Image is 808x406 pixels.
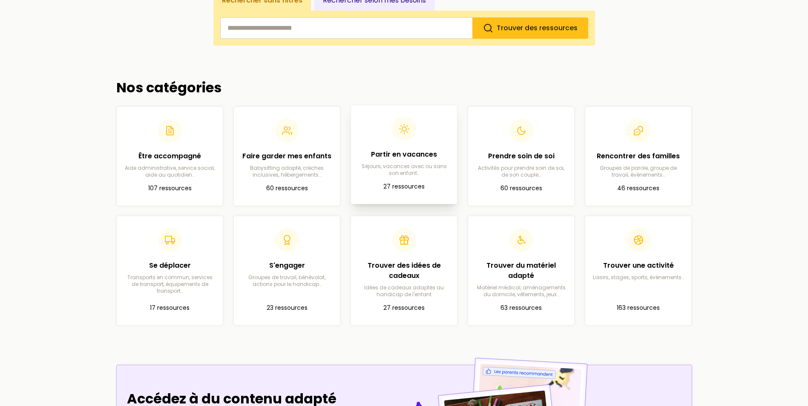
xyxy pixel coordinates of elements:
h2: S'engager [241,260,333,271]
p: Loisirs, stages, sports, événements… [592,274,684,281]
p: Activités pour prendre soin de soi, de son couple… [475,165,567,178]
p: Babysitting adapté, crèches inclusives, hébergements… [241,165,333,178]
p: Séjours, vacances avec ou sans son enfant… [358,163,450,177]
p: 27 ressources [358,182,450,192]
p: Aide administrative, service social, aide au quotidien… [124,165,216,178]
p: 107 ressources [124,183,216,194]
h2: Trouver du matériel adapté [475,260,567,281]
p: 63 ressources [475,303,567,313]
p: Groupes de travail, bénévolat, actions pour le handicap… [241,274,333,288]
h2: Être accompagné [124,151,216,161]
a: Être accompagnéAide administrative, service social, aide au quotidien…107 ressources [116,106,223,206]
button: Trouver des ressources [472,17,588,39]
h2: Prendre soin de soi [475,151,567,161]
a: Rencontrer des famillesGroupes de parole, groupe de travail, événements…46 ressources [585,106,692,206]
h2: Trouver des idées de cadeaux [358,260,450,281]
p: Matériel médical, aménagements du domicile, vêtements, jeux… [475,284,567,298]
a: Trouver des idées de cadeauxIdées de cadeaux adaptés au handicap de l'enfant27 ressources [351,216,457,326]
p: 23 ressources [241,303,333,313]
a: Prendre soin de soiActivités pour prendre soin de soi, de son couple…60 ressources [468,106,575,206]
a: Faire garder mes enfantsBabysitting adapté, crèches inclusives, hébergements…60 ressources [233,106,340,206]
h2: Partir en vacances [358,149,450,160]
a: Trouver du matériel adaptéMatériel médical, aménagements du domicile, vêtements, jeux…63 ressources [468,216,575,326]
span: Trouver des ressources [497,23,578,33]
h2: Faire garder mes enfants [241,151,333,161]
p: 60 ressources [241,183,333,194]
a: Partir en vacancesSéjours, vacances avec ou sans son enfant…27 ressources [351,105,457,204]
p: 17 ressources [124,303,216,313]
h2: Se déplacer [124,260,216,271]
h2: Trouver une activité [592,260,684,271]
p: Groupes de parole, groupe de travail, événements… [592,165,684,178]
a: S'engagerGroupes de travail, bénévolat, actions pour le handicap…23 ressources [233,216,340,326]
a: Se déplacerTransports en commun, services de transport, équipements de transport…17 ressources [116,216,223,326]
p: 27 ressources [358,303,450,313]
h2: Rencontrer des familles [592,151,684,161]
h2: Nos catégories [116,80,692,96]
p: 163 ressources [592,303,684,313]
p: 60 ressources [475,183,567,194]
p: 46 ressources [592,183,684,194]
p: Idées de cadeaux adaptés au handicap de l'enfant [358,284,450,298]
a: Trouver une activitéLoisirs, stages, sports, événements…163 ressources [585,216,692,326]
p: Transports en commun, services de transport, équipements de transport… [124,274,216,294]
